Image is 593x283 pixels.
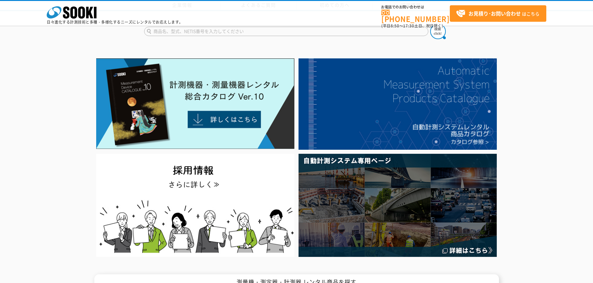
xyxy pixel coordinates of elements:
[96,154,294,257] img: SOOKI recruit
[96,58,294,149] img: Catalog Ver10
[450,5,546,22] a: お見積り･お問い合わせはこちら
[47,20,183,24] p: 日々進化する計測技術と多種・多様化するニーズにレンタルでお応えします。
[403,23,414,29] span: 17:30
[299,58,497,150] img: 自動計測システムカタログ
[299,154,497,257] img: 自動計測システム専用ページ
[456,9,539,18] span: はこちら
[381,5,450,9] span: お電話でのお問い合わせは
[430,24,446,39] img: btn_search.png
[144,27,428,36] input: 商品名、型式、NETIS番号を入力してください
[381,23,443,29] span: (平日 ～ 土日、祝日除く)
[391,23,399,29] span: 8:50
[381,10,450,22] a: [PHONE_NUMBER]
[468,10,521,17] strong: お見積り･お問い合わせ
